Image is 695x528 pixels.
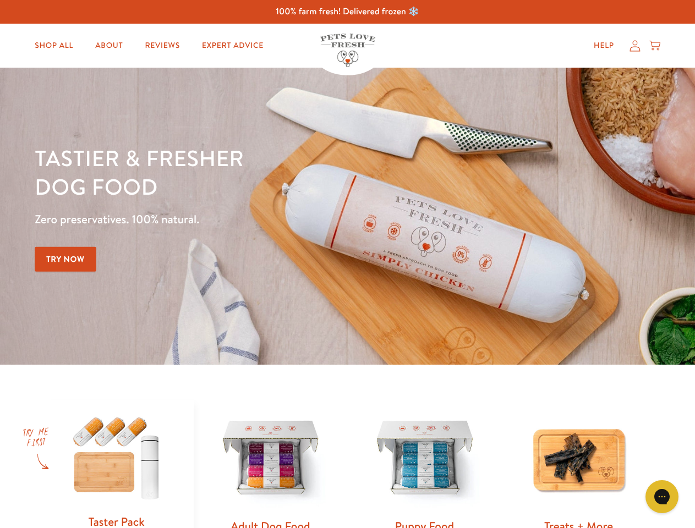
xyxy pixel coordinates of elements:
[86,35,132,57] a: About
[26,35,82,57] a: Shop All
[640,476,684,517] iframe: Gorgias live chat messenger
[35,144,452,201] h1: Tastier & fresher dog food
[136,35,188,57] a: Reviews
[35,210,452,229] p: Zero preservatives. 100% natural.
[320,34,375,67] img: Pets Love Fresh
[193,35,272,57] a: Expert Advice
[585,35,623,57] a: Help
[35,247,96,272] a: Try Now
